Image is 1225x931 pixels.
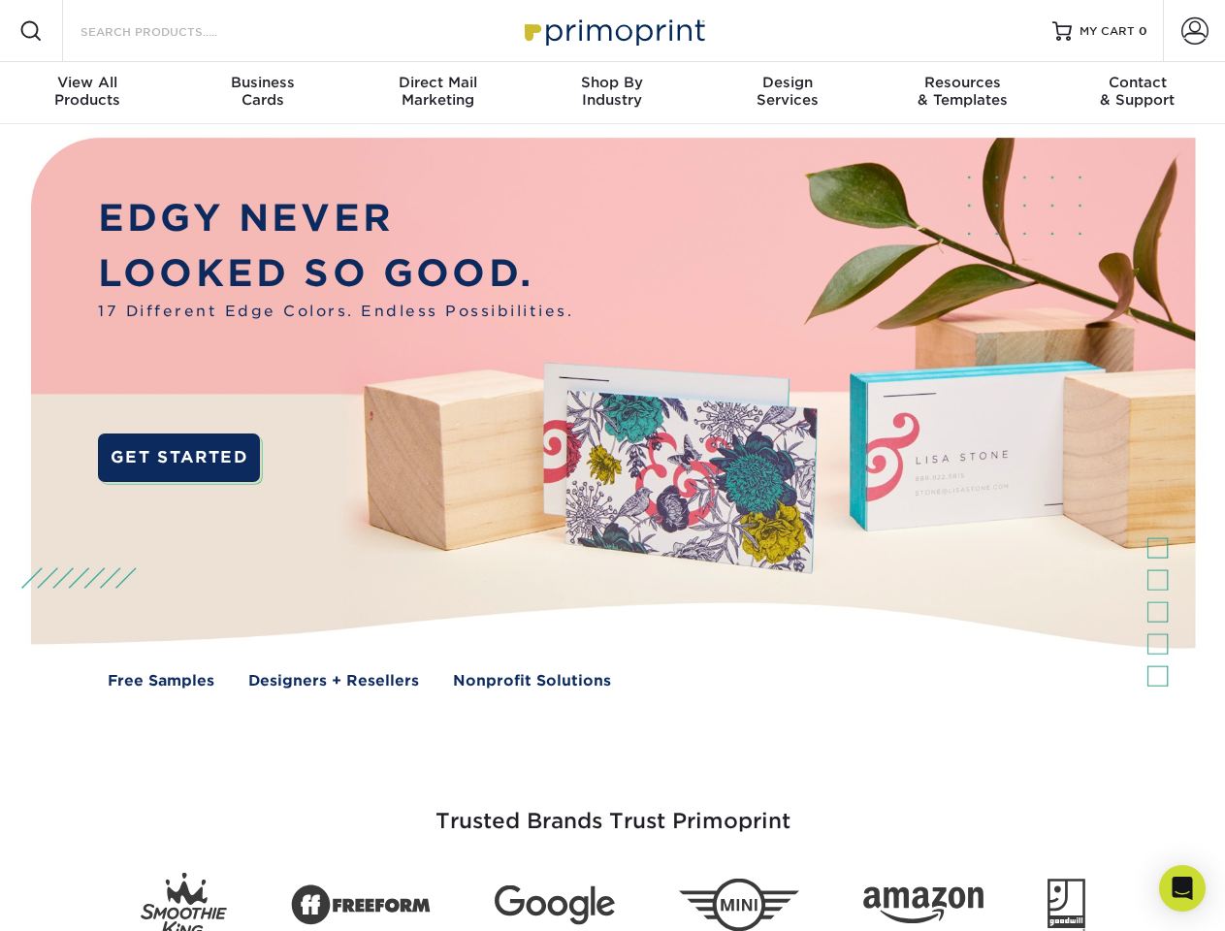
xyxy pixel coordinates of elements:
a: BusinessCards [175,62,349,124]
a: Shop ByIndustry [525,62,699,124]
span: Resources [875,74,1049,91]
a: DesignServices [700,62,875,124]
span: Contact [1050,74,1225,91]
a: Contact& Support [1050,62,1225,124]
div: Cards [175,74,349,109]
a: Resources& Templates [875,62,1049,124]
img: Primoprint [516,10,710,51]
p: LOOKED SO GOOD. [98,246,573,302]
p: EDGY NEVER [98,191,573,246]
span: 0 [1139,24,1147,38]
span: 17 Different Edge Colors. Endless Possibilities. [98,301,573,323]
div: & Support [1050,74,1225,109]
h3: Trusted Brands Trust Primoprint [46,762,1180,857]
a: Designers + Resellers [248,670,419,692]
div: Marketing [350,74,525,109]
div: & Templates [875,74,1049,109]
a: Direct MailMarketing [350,62,525,124]
span: Shop By [525,74,699,91]
a: Nonprofit Solutions [453,670,611,692]
img: Google [495,885,615,925]
span: Business [175,74,349,91]
div: Industry [525,74,699,109]
a: Free Samples [108,670,214,692]
span: Direct Mail [350,74,525,91]
img: Goodwill [1048,879,1085,931]
span: Design [700,74,875,91]
input: SEARCH PRODUCTS..... [79,19,268,43]
a: GET STARTED [98,433,260,482]
div: Open Intercom Messenger [1159,865,1206,912]
div: Services [700,74,875,109]
span: MY CART [1080,23,1135,40]
img: Amazon [863,887,983,924]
